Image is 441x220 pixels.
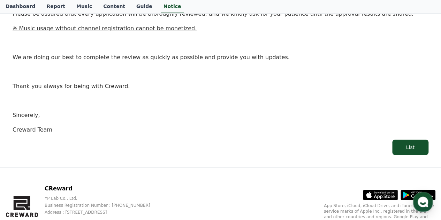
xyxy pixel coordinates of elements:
p: Creward Team [13,125,428,134]
span: Settings [103,173,120,178]
a: Home [2,162,46,180]
a: List [13,140,428,155]
p: CReward [45,184,161,193]
div: List [406,144,415,151]
a: Messages [46,162,90,180]
span: Home [18,173,30,178]
p: Business Registration Number : [PHONE_NUMBER] [45,203,161,208]
a: Settings [90,162,134,180]
p: We are doing our best to complete the review as quickly as possible and provide you with updates. [13,53,428,62]
p: Thank you always for being with Creward. [13,82,428,91]
p: Sincerely, [13,111,428,120]
button: List [392,140,428,155]
p: Address : [STREET_ADDRESS] [45,210,161,215]
p: YP Lab Co., Ltd. [45,196,161,201]
u: ※ Music usage without channel registration cannot be monetized. [13,25,197,32]
span: Messages [58,173,78,179]
p: Please be assured that every application will be thoroughly reviewed, and we kindly ask for your ... [13,9,428,18]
